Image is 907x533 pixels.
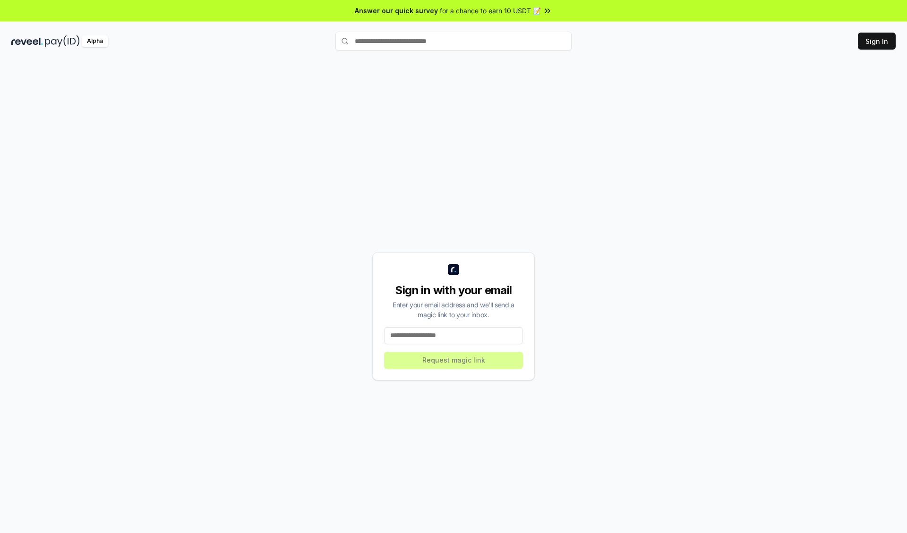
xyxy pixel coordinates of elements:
div: Enter your email address and we’ll send a magic link to your inbox. [384,300,523,320]
span: Answer our quick survey [355,6,438,16]
span: for a chance to earn 10 USDT 📝 [440,6,541,16]
img: logo_small [448,264,459,275]
div: Sign in with your email [384,283,523,298]
div: Alpha [82,35,108,47]
img: reveel_dark [11,35,43,47]
button: Sign In [858,33,896,50]
img: pay_id [45,35,80,47]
